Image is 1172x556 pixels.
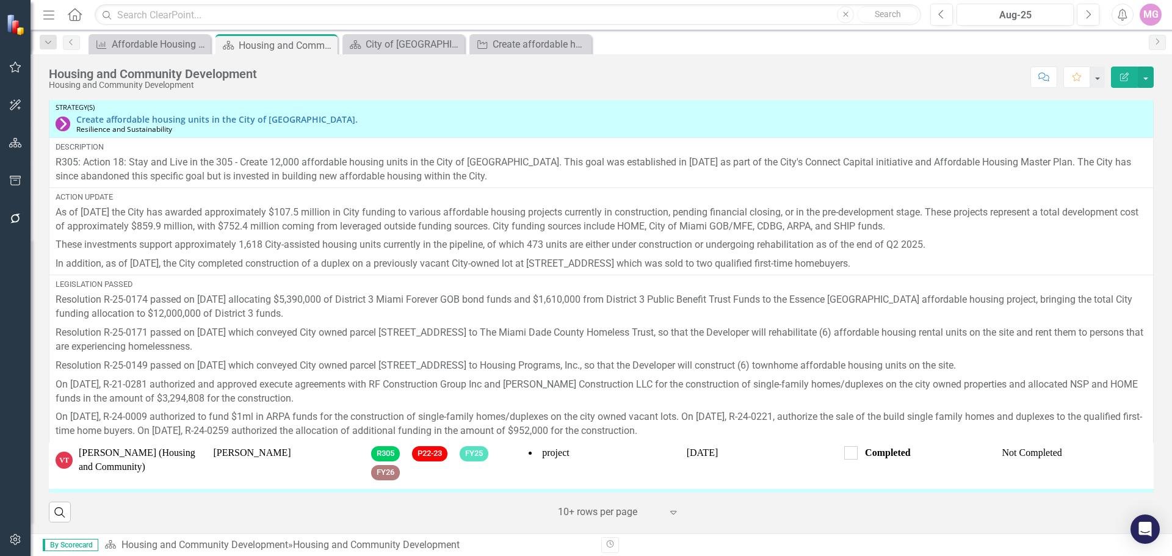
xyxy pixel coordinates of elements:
[76,115,1147,124] a: Create affordable housing units in the City of [GEOGRAPHIC_DATA].
[957,4,1074,26] button: Aug-25
[95,4,921,26] input: Search ClearPoint...
[56,156,1131,182] span: R305: Action 18: Stay and Live in the 305 - Create 12,000 affordable housing units in the City of...
[680,442,837,489] td: Double-Click to Edit
[6,13,27,35] img: ClearPoint Strategy
[56,206,1147,236] p: As of [DATE] the City has awarded approximately $107.5 million in City funding to various afforda...
[49,137,1154,187] td: Double-Click to Edit
[49,275,1154,442] td: Double-Click to Edit
[293,539,460,551] div: Housing and Community Development
[523,442,680,489] td: Double-Click to Edit
[412,446,447,461] span: P22-23
[56,323,1147,356] p: Resolution R-25-0171 passed on [DATE] which conveyed City owned parcel [STREET_ADDRESS] to The Mi...
[56,117,70,131] img: Ongoing
[364,442,522,489] td: Double-Click to Edit
[56,452,73,469] div: VT
[112,37,208,52] div: Affordable Housing Development (Units Added) (number) (Measure reporting begins [DATE])
[961,8,1069,23] div: Aug-25
[857,6,918,23] button: Search
[49,81,257,90] div: Housing and Community Development
[213,447,291,458] span: [PERSON_NAME]
[56,236,1147,255] p: These investments support approximately 1,618 City-assisted housing units currently in the pipeli...
[493,37,588,52] div: Create affordable housing units in the City of [GEOGRAPHIC_DATA].
[76,124,172,134] span: Resilience and Sustainability
[56,104,1147,111] div: Strategy(s)
[472,37,588,52] a: Create affordable housing units in the City of [GEOGRAPHIC_DATA].
[687,447,718,458] span: [DATE]
[239,38,335,53] div: Housing and Community Development
[56,356,1147,375] p: Resolution R-25-0149 passed on [DATE] which conveyed City owned parcel [STREET_ADDRESS] to Housin...
[542,447,569,458] span: project
[92,37,208,52] a: Affordable Housing Development (Units Added) (number) (Measure reporting begins [DATE])
[49,100,1154,137] td: Double-Click to Edit Right Click for Context Menu
[79,446,200,474] div: [PERSON_NAME] (Housing and Community)
[1130,514,1160,544] div: Open Intercom Messenger
[875,9,901,19] span: Search
[56,293,1147,323] p: Resolution R-25-0174 passed on [DATE] allocating $5,390,000 of District 3 Miami Forever GOB bond ...
[49,488,1154,525] td: Double-Click to Edit Right Click for Context Menu
[1002,446,1147,460] div: Not Completed
[56,142,1147,153] div: Description
[1140,4,1162,26] button: MG
[207,442,364,489] td: Double-Click to Edit
[49,67,257,81] div: Housing and Community Development
[43,539,98,551] span: By Scorecard
[996,442,1153,489] td: Double-Click to Edit
[121,539,288,551] a: Housing and Community Development
[49,442,207,489] td: Double-Click to Edit
[56,192,1147,203] div: Action Update
[56,279,1147,290] div: Legislation Passed
[460,446,488,461] span: FY25
[366,37,461,52] div: City of [GEOGRAPHIC_DATA]
[371,446,400,461] span: R305
[838,442,996,489] td: Double-Click to Edit
[345,37,461,52] a: City of [GEOGRAPHIC_DATA]
[104,538,592,552] div: »
[371,465,400,480] span: FY26
[56,375,1147,408] p: On [DATE], R-21-0281 authorized and approved execute agreements with RF Construction Group Inc an...
[49,187,1154,275] td: Double-Click to Edit
[56,408,1147,438] p: On [DATE], R-24-0009 authorized to fund $1ml in ARPA funds for the construction of single-family ...
[56,255,1147,271] p: In addition, as of [DATE], the City completed construction of a duplex on a previously vacant Cit...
